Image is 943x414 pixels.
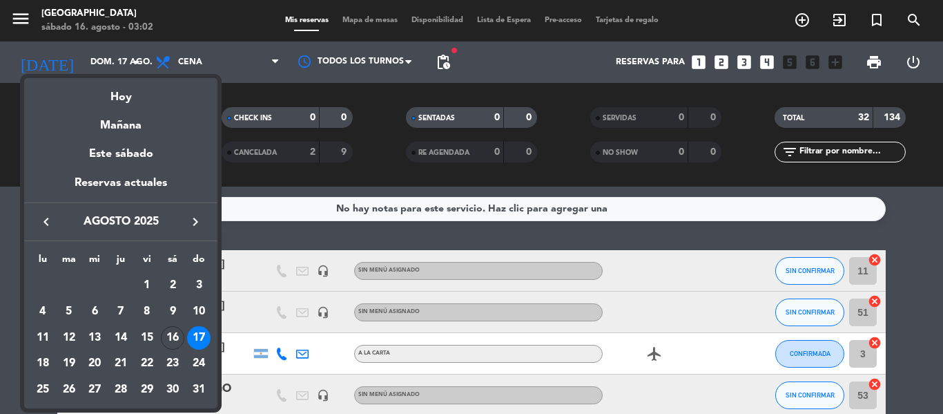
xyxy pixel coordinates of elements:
[108,325,134,351] td: 14 de agosto de 2025
[135,326,159,350] div: 15
[187,274,211,297] div: 3
[38,214,55,230] i: keyboard_arrow_left
[109,300,133,323] div: 7
[187,378,211,402] div: 31
[30,252,56,273] th: lunes
[81,299,108,325] td: 6 de agosto de 2025
[187,352,211,376] div: 24
[24,135,217,173] div: Este sábado
[160,351,186,377] td: 23 de agosto de 2025
[31,326,55,350] div: 11
[56,252,82,273] th: martes
[83,326,106,350] div: 13
[83,378,106,402] div: 27
[56,299,82,325] td: 5 de agosto de 2025
[31,378,55,402] div: 25
[57,378,81,402] div: 26
[30,273,134,299] td: AGO.
[57,326,81,350] div: 12
[24,106,217,135] div: Mañana
[160,299,186,325] td: 9 de agosto de 2025
[109,352,133,376] div: 21
[56,325,82,351] td: 12 de agosto de 2025
[83,352,106,376] div: 20
[30,351,56,377] td: 18 de agosto de 2025
[24,78,217,106] div: Hoy
[160,325,186,351] td: 16 de agosto de 2025
[57,352,81,376] div: 19
[183,213,208,231] button: keyboard_arrow_right
[160,252,186,273] th: sábado
[186,299,212,325] td: 10 de agosto de 2025
[161,352,184,376] div: 23
[57,300,81,323] div: 5
[135,352,159,376] div: 22
[109,326,133,350] div: 14
[161,300,184,323] div: 9
[108,351,134,377] td: 21 de agosto de 2025
[109,378,133,402] div: 28
[34,213,59,231] button: keyboard_arrow_left
[160,377,186,403] td: 30 de agosto de 2025
[160,273,186,299] td: 2 de agosto de 2025
[108,252,134,273] th: jueves
[187,300,211,323] div: 10
[134,252,160,273] th: viernes
[30,299,56,325] td: 4 de agosto de 2025
[30,377,56,403] td: 25 de agosto de 2025
[161,274,184,297] div: 2
[134,273,160,299] td: 1 de agosto de 2025
[30,325,56,351] td: 11 de agosto de 2025
[81,351,108,377] td: 20 de agosto de 2025
[59,213,183,231] span: agosto 2025
[161,326,184,350] div: 16
[134,351,160,377] td: 22 de agosto de 2025
[186,377,212,403] td: 31 de agosto de 2025
[83,300,106,323] div: 6
[108,299,134,325] td: 7 de agosto de 2025
[135,274,159,297] div: 1
[31,352,55,376] div: 18
[134,299,160,325] td: 8 de agosto de 2025
[161,378,184,402] div: 30
[31,300,55,323] div: 4
[186,351,212,377] td: 24 de agosto de 2025
[135,378,159,402] div: 29
[134,377,160,403] td: 29 de agosto de 2025
[81,252,108,273] th: miércoles
[187,326,211,350] div: 17
[186,273,212,299] td: 3 de agosto de 2025
[186,325,212,351] td: 17 de agosto de 2025
[81,325,108,351] td: 13 de agosto de 2025
[135,300,159,323] div: 8
[134,325,160,351] td: 15 de agosto de 2025
[186,252,212,273] th: domingo
[56,377,82,403] td: 26 de agosto de 2025
[24,174,217,203] div: Reservas actuales
[108,377,134,403] td: 28 de agosto de 2025
[81,377,108,403] td: 27 de agosto de 2025
[187,214,204,230] i: keyboard_arrow_right
[56,351,82,377] td: 19 de agosto de 2025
